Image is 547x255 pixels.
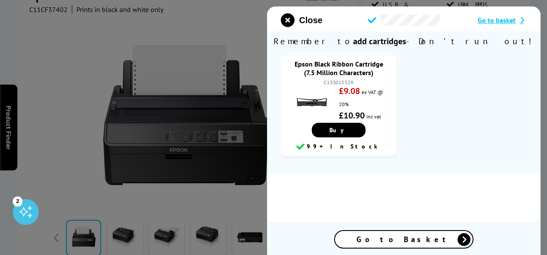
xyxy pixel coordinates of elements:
[478,16,527,24] a: Go to basket
[294,60,383,77] a: Epson Black Ribbon Cartridge (7.5 Million Characters)
[366,113,381,120] span: inc vat
[299,15,322,25] span: Close
[338,85,360,97] strong: £9.08
[338,110,364,121] strong: £10.90
[353,36,406,47] b: add cartridges
[334,230,473,249] a: Go to Basket
[297,87,327,117] img: Epson Black Ribbon Cartridge (7.5 Million Characters)
[289,79,388,85] div: C13S015329
[267,31,541,51] span: Remember to - Don’t run out!
[329,126,348,134] span: Buy
[281,13,322,27] button: close modal
[356,234,451,244] span: Go to Basket
[285,142,392,152] div: 99+ In Stock
[13,196,22,206] div: 2
[478,16,516,24] span: Go to basket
